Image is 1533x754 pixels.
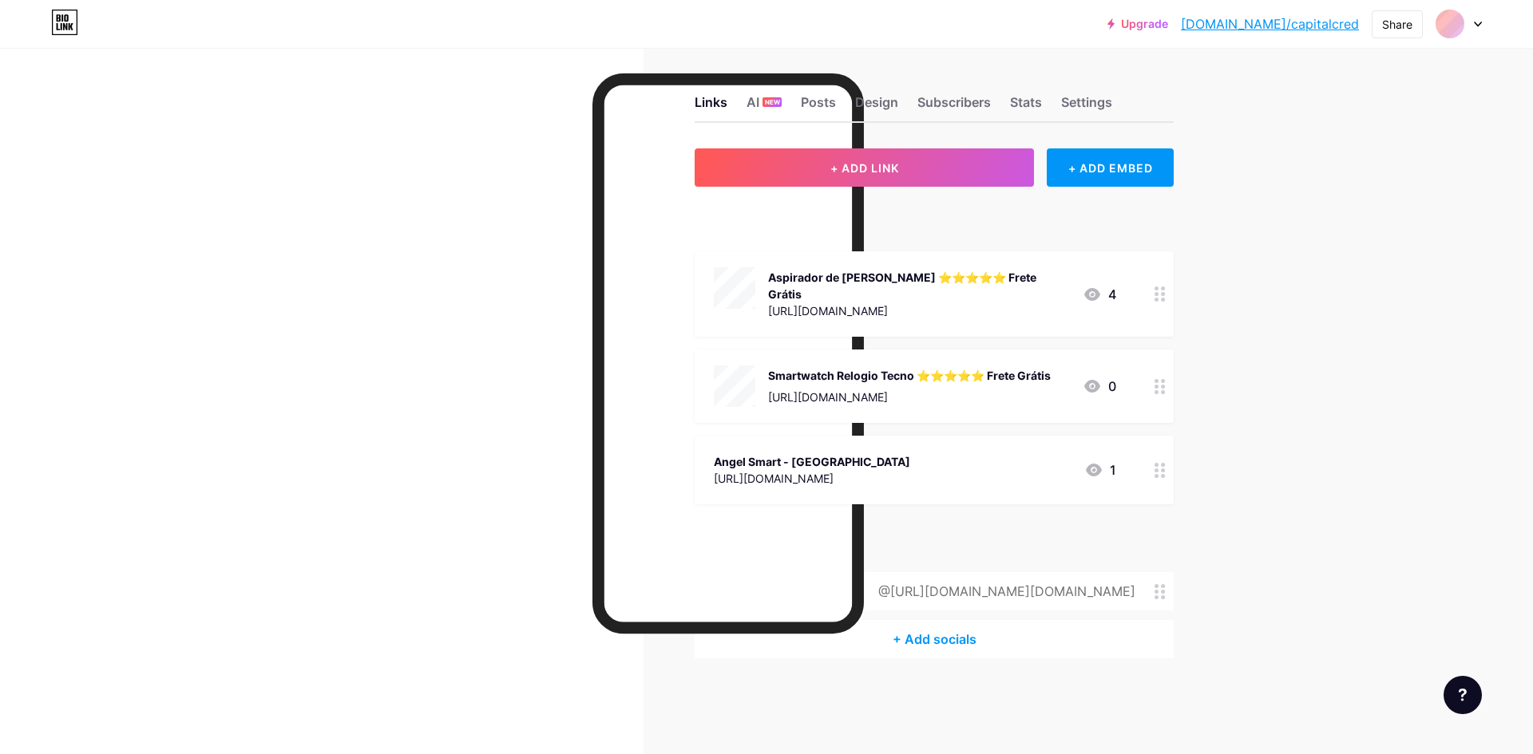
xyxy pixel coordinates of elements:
div: Links [695,93,727,121]
a: Upgrade [1107,18,1168,30]
div: Smartwatch Relogio Tecno ⭐⭐⭐⭐⭐ Frete Grátis [768,367,1051,384]
div: Design [855,93,898,121]
div: Stats [1010,93,1042,121]
div: [URL][DOMAIN_NAME] [768,302,1070,319]
div: Angel Smart - [GEOGRAPHIC_DATA] [714,453,910,470]
button: + ADD LINK [695,148,1034,187]
div: + ADD EMBED [1047,148,1174,187]
div: Subscribers [917,93,991,121]
div: @[URL][DOMAIN_NAME][DOMAIN_NAME] [853,582,1155,601]
div: Aspirador de [PERSON_NAME] ⭐⭐⭐⭐⭐ Frete Grátis [768,269,1070,302]
div: Settings [1061,93,1112,121]
div: [URL][DOMAIN_NAME] [768,389,1051,405]
div: 1 [1084,460,1116,480]
div: Share [1382,16,1412,33]
div: + Add socials [695,620,1174,658]
a: [DOMAIN_NAME]/capitalcred [1181,14,1359,34]
div: [URL][DOMAIN_NAME] [714,470,910,487]
div: 4 [1083,285,1116,304]
div: AI [747,93,782,121]
span: + ADD LINK [830,161,899,175]
div: Posts [801,93,836,121]
div: SOCIALS [695,543,1174,559]
span: NEW [765,97,780,107]
div: 0 [1083,377,1116,396]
